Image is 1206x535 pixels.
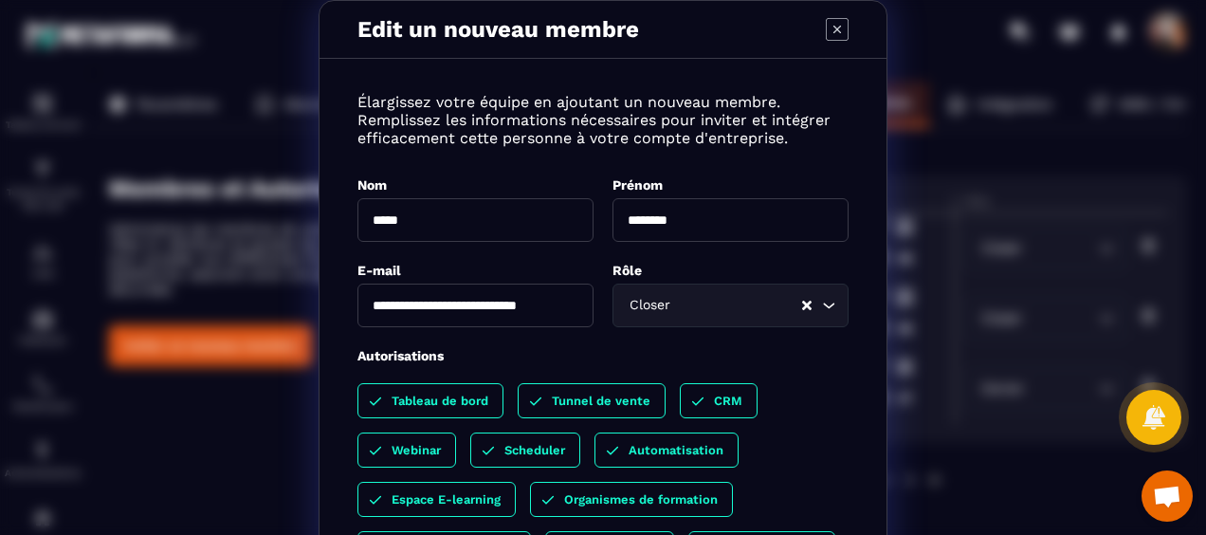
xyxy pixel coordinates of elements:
[612,284,849,327] div: Search for option
[629,443,723,457] p: Automatisation
[674,295,800,316] input: Search for option
[504,443,565,457] p: Scheduler
[1142,470,1193,522] div: Ouvrir le chat
[564,492,718,507] p: Organismes de formation
[802,299,812,313] button: Clear Selected
[612,263,642,278] label: Rôle
[357,93,849,147] p: Élargissez votre équipe en ajoutant un nouveau membre. Remplissez les informations nécessaires po...
[392,443,441,457] p: Webinar
[392,492,501,507] p: Espace E-learning
[714,394,742,408] p: CRM
[357,348,444,363] label: Autorisations
[625,295,674,316] span: Closer
[392,394,488,408] p: Tableau de bord
[357,16,639,43] p: Edit un nouveau membre
[357,177,387,193] label: Nom
[552,394,650,408] p: Tunnel de vente
[357,263,401,278] label: E-mail
[612,177,663,193] label: Prénom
